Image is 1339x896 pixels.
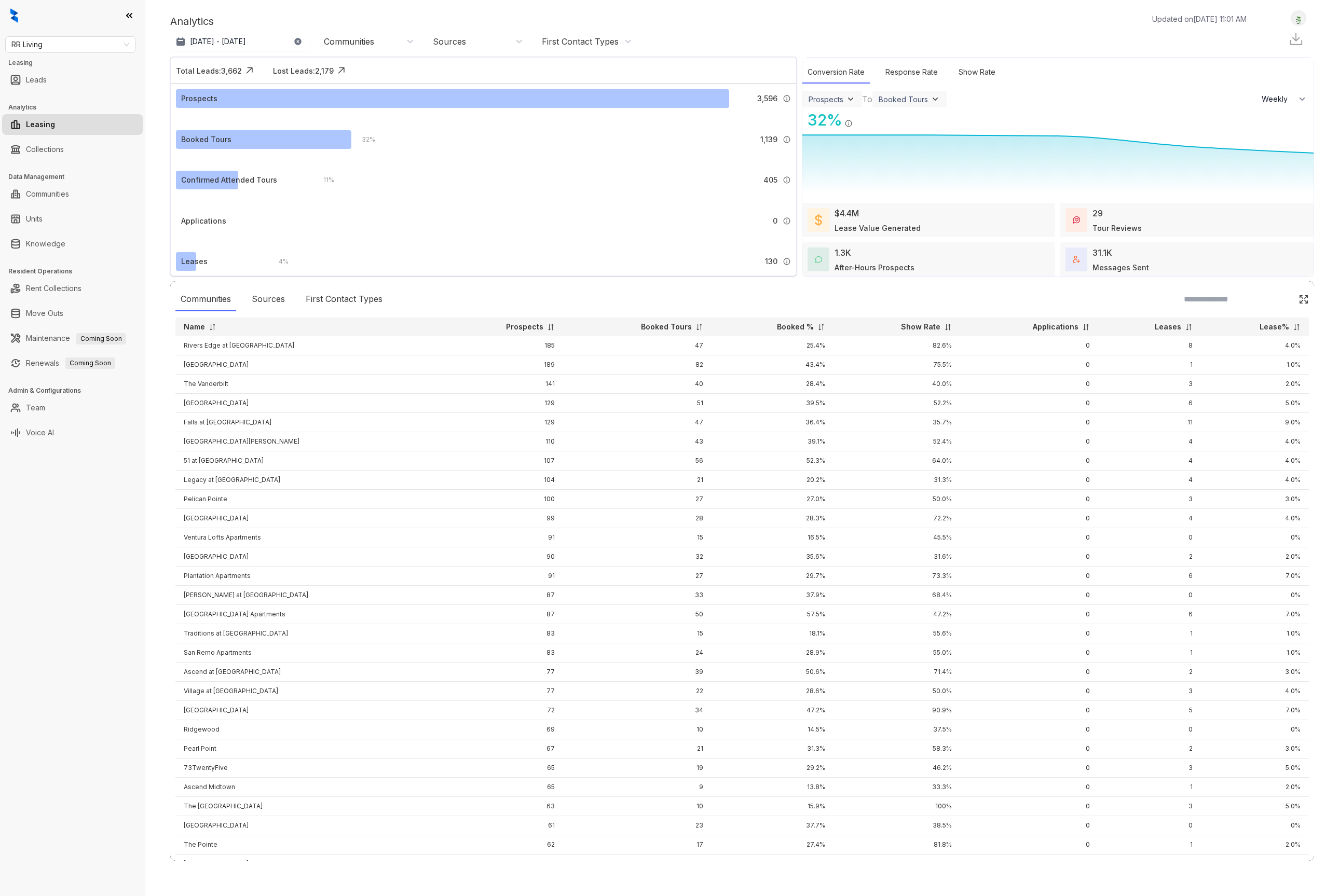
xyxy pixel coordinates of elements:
td: Ridgewood [175,720,441,739]
span: RR Living [11,37,129,52]
button: [DATE] - [DATE] [170,32,310,51]
td: 31.6% [834,547,960,567]
td: 6 [1098,394,1200,413]
td: 47.2% [712,701,834,720]
td: 19 [563,759,711,778]
div: Messages Sent [1092,262,1149,273]
td: 73TwentyFive [175,759,441,778]
td: 3 [1098,682,1200,701]
li: Rent Collections [2,278,143,299]
td: 47.2% [834,605,960,624]
td: 99 [441,509,564,528]
td: 87 [441,605,564,624]
td: 7.0% [1201,567,1309,586]
div: 1.3K [835,246,851,259]
td: 50.0% [834,490,960,509]
p: Show Rate [901,322,940,332]
td: 35.7% [834,413,960,432]
div: 29 [1092,207,1103,219]
td: 4.0% [1201,509,1309,528]
td: 31.3% [712,739,834,759]
div: 11 % [313,174,334,186]
td: 68.4% [834,586,960,605]
td: 14.5% [712,720,834,739]
td: 28.3% [712,509,834,528]
td: 87 [441,586,564,605]
h3: Admin & Configurations [8,386,145,395]
td: 64.0% [834,451,960,471]
td: 16.5% [712,528,834,547]
h3: Analytics [8,103,145,112]
td: 27 [563,490,711,509]
td: 1 [1098,624,1200,643]
img: Click Icon [1299,294,1309,305]
td: 51 [563,394,711,413]
td: 67 [441,739,564,759]
td: [GEOGRAPHIC_DATA] Apartments [175,605,441,624]
td: 4 [1098,432,1200,451]
img: sorting [1185,323,1193,331]
div: First Contact Types [542,36,619,47]
td: 3.0% [1201,663,1309,682]
a: Voice AI [26,422,54,443]
li: Maintenance [2,328,143,349]
img: Info [844,119,853,128]
td: 0 [960,778,1099,797]
li: Communities [2,184,143,204]
td: [GEOGRAPHIC_DATA] [175,509,441,528]
td: 2.0% [1201,547,1309,567]
td: 90 [441,547,564,567]
h3: Data Management [8,172,145,182]
li: Move Outs [2,303,143,324]
td: Pearl Point [175,739,441,759]
img: AfterHoursConversations [815,256,822,264]
p: Updated on [DATE] 11:01 AM [1152,13,1247,24]
td: 18.1% [712,624,834,643]
td: 3.0% [1201,490,1309,509]
td: 0 [960,701,1099,720]
a: Leasing [26,114,55,135]
td: 1 [1098,355,1200,375]
img: Info [783,257,791,266]
td: 39.5% [712,394,834,413]
td: 0% [1201,528,1309,547]
div: Lost Leads: 2,179 [273,65,334,76]
img: ViewFilterArrow [930,94,940,104]
td: 0% [1201,586,1309,605]
img: Click Icon [853,110,868,126]
td: 0 [960,643,1099,663]
td: 72 [441,701,564,720]
td: 83 [441,624,564,643]
img: Info [783,176,791,184]
td: 5.0% [1201,394,1309,413]
div: 32 % [351,134,375,145]
td: Pelican Pointe [175,490,441,509]
a: RenewalsComing Soon [26,353,115,374]
td: 4.0% [1201,682,1309,701]
td: 21 [563,471,711,490]
td: 110 [441,432,564,451]
li: Knowledge [2,233,143,254]
td: 4.0% [1201,471,1309,490]
td: 0 [960,739,1099,759]
p: Booked % [777,322,814,332]
td: 28.6% [712,682,834,701]
td: 72.2% [834,509,960,528]
td: 25.4% [712,336,834,355]
td: 1.0% [1201,643,1309,663]
td: 2 [1098,547,1200,567]
td: Plantation Apartments [175,567,441,586]
td: 50.6% [712,663,834,682]
td: 75.5% [834,355,960,375]
td: 37.5% [834,720,960,739]
td: 33 [563,586,711,605]
td: 28.9% [712,643,834,663]
p: Lease% [1260,322,1289,332]
td: 36.4% [712,413,834,432]
div: 32 % [802,108,842,132]
div: Prospects [181,93,217,104]
img: Click Icon [334,63,349,78]
img: Info [783,217,791,225]
td: 52.2% [834,394,960,413]
td: 37.9% [712,586,834,605]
